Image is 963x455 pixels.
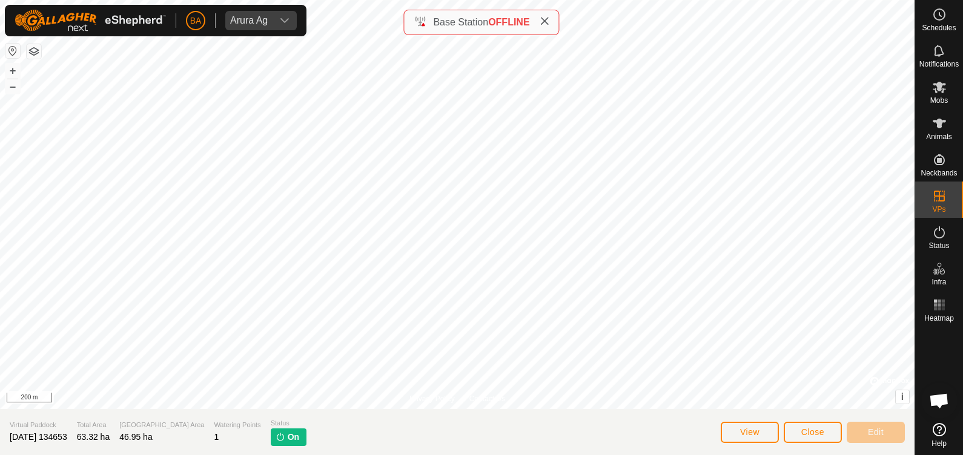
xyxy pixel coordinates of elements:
[922,24,956,31] span: Schedules
[921,169,957,177] span: Neckbands
[276,432,285,442] img: turn-on
[801,427,824,437] span: Close
[288,431,299,444] span: On
[15,10,166,31] img: Gallagher Logo
[5,79,20,94] button: –
[119,432,153,442] span: 46.95 ha
[919,61,959,68] span: Notifications
[868,427,884,437] span: Edit
[932,206,945,213] span: VPs
[926,133,952,140] span: Animals
[10,420,67,430] span: Virtual Paddock
[488,17,529,27] span: OFFLINE
[273,11,297,30] div: dropdown trigger
[230,16,268,25] div: Arura Ag
[721,422,779,443] button: View
[924,315,954,322] span: Heatmap
[915,418,963,452] a: Help
[409,393,455,404] a: Privacy Policy
[469,393,505,404] a: Contact Us
[433,17,488,27] span: Base Station
[928,242,949,249] span: Status
[932,278,946,286] span: Infra
[847,422,905,443] button: Edit
[5,64,20,78] button: +
[932,440,947,447] span: Help
[214,432,219,442] span: 1
[921,382,958,419] div: Open chat
[214,420,260,430] span: Watering Points
[77,432,110,442] span: 63.32 ha
[5,44,20,58] button: Reset Map
[740,427,759,437] span: View
[930,97,948,104] span: Mobs
[271,418,306,428] span: Status
[119,420,204,430] span: [GEOGRAPHIC_DATA] Area
[190,15,202,27] span: BA
[27,44,41,59] button: Map Layers
[10,432,67,442] span: [DATE] 134653
[77,420,110,430] span: Total Area
[901,391,904,402] span: i
[784,422,842,443] button: Close
[225,11,273,30] span: Arura Ag
[896,390,909,404] button: i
